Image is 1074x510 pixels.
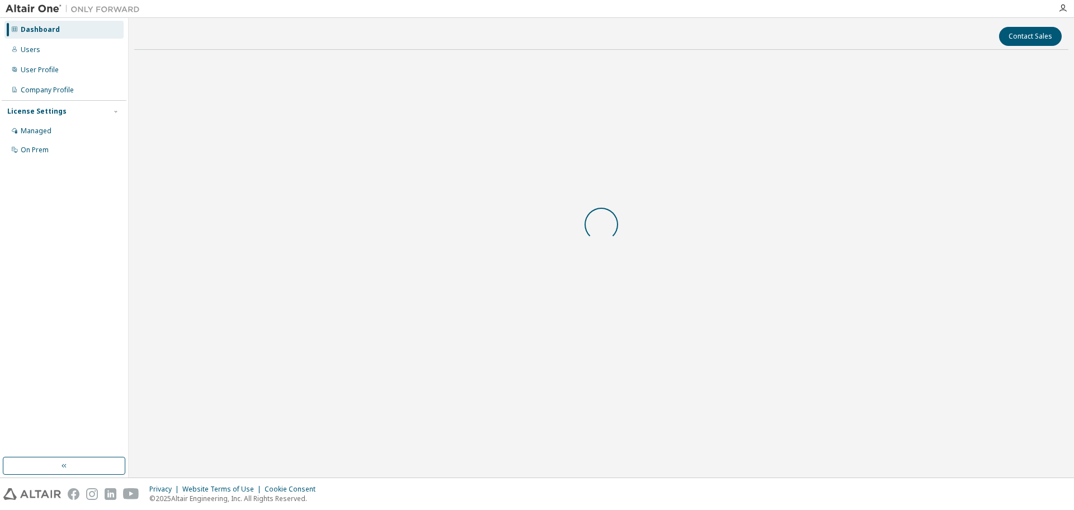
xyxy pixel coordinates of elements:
div: Cookie Consent [265,485,322,494]
img: altair_logo.svg [3,488,61,500]
div: Company Profile [21,86,74,95]
img: linkedin.svg [105,488,116,500]
div: User Profile [21,65,59,74]
div: License Settings [7,107,67,116]
div: Website Terms of Use [182,485,265,494]
button: Contact Sales [999,27,1062,46]
div: Managed [21,127,51,135]
div: Users [21,45,40,54]
img: youtube.svg [123,488,139,500]
img: Altair One [6,3,145,15]
div: Dashboard [21,25,60,34]
div: Privacy [149,485,182,494]
p: © 2025 Altair Engineering, Inc. All Rights Reserved. [149,494,322,503]
img: instagram.svg [86,488,98,500]
img: facebook.svg [68,488,79,500]
div: On Prem [21,146,49,155]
